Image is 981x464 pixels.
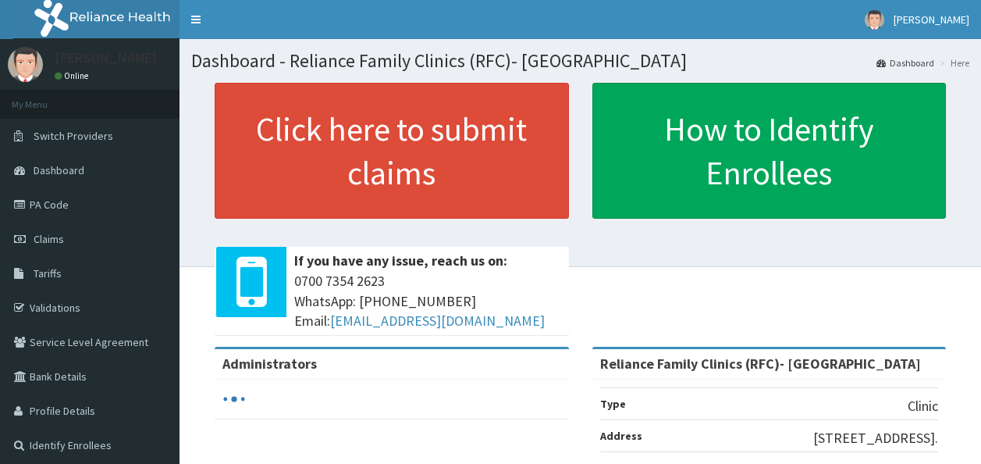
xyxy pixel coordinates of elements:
p: [PERSON_NAME] [55,51,157,65]
a: [EMAIL_ADDRESS][DOMAIN_NAME] [330,312,545,330]
b: Type [600,397,626,411]
p: [STREET_ADDRESS]. [813,428,938,448]
b: Address [600,429,642,443]
b: If you have any issue, reach us on: [294,252,507,269]
li: Here [936,56,969,70]
a: How to Identify Enrollees [592,83,947,219]
a: Online [55,70,92,81]
svg: audio-loading [222,387,246,411]
span: 0700 7354 2623 WhatsApp: [PHONE_NUMBER] Email: [294,271,561,331]
span: Dashboard [34,163,84,177]
img: User Image [865,10,884,30]
a: Click here to submit claims [215,83,569,219]
p: Clinic [908,396,938,416]
h1: Dashboard - Reliance Family Clinics (RFC)- [GEOGRAPHIC_DATA] [191,51,969,71]
b: Administrators [222,355,317,373]
span: [PERSON_NAME] [894,12,969,27]
span: Switch Providers [34,129,113,143]
span: Claims [34,232,64,246]
span: Tariffs [34,266,62,280]
a: Dashboard [876,56,934,70]
strong: Reliance Family Clinics (RFC)- [GEOGRAPHIC_DATA] [600,355,921,373]
img: User Image [8,47,43,82]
